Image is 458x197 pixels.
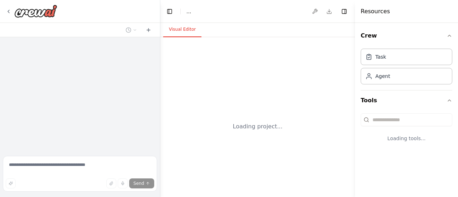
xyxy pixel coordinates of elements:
span: ... [186,8,191,15]
div: Loading project... [233,122,283,131]
div: Task [375,53,386,60]
button: Switch to previous chat [123,26,140,34]
div: Tools [361,110,452,153]
button: Start a new chat [143,26,154,34]
div: Agent [375,73,390,80]
button: Send [129,178,154,188]
div: Loading tools... [361,129,452,148]
button: Click to speak your automation idea [118,178,128,188]
h4: Resources [361,7,390,16]
span: Send [133,181,144,186]
button: Visual Editor [163,22,201,37]
img: Logo [14,5,57,18]
button: Upload files [106,178,116,188]
button: Hide right sidebar [339,6,349,16]
button: Crew [361,26,452,46]
button: Hide left sidebar [165,6,175,16]
button: Tools [361,90,452,110]
button: Improve this prompt [6,178,16,188]
div: Crew [361,46,452,90]
nav: breadcrumb [186,8,191,15]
